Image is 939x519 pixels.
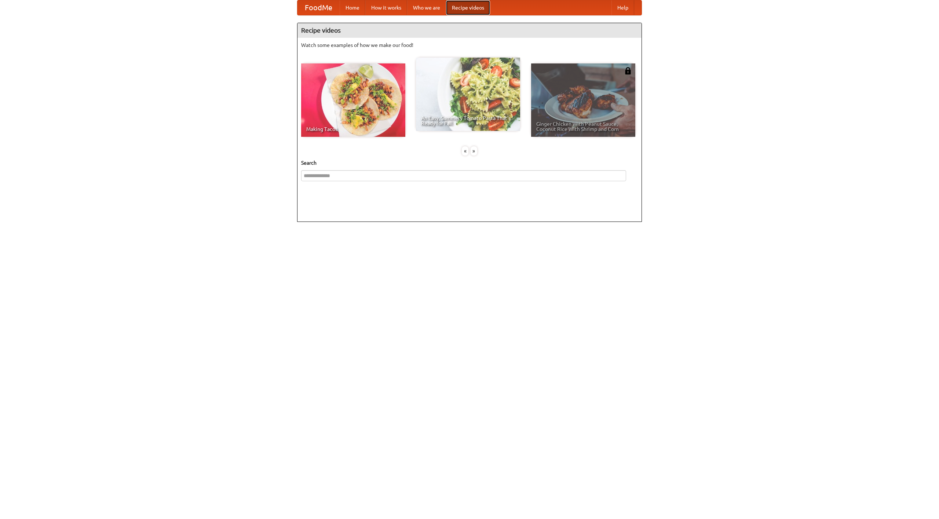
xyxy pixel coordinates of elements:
div: » [471,146,477,156]
a: An Easy, Summery Tomato Pasta That's Ready for Fall [416,58,520,131]
span: An Easy, Summery Tomato Pasta That's Ready for Fall [421,116,515,126]
p: Watch some examples of how we make our food! [301,41,638,49]
a: How it works [365,0,407,15]
a: Making Tacos [301,63,405,137]
a: Home [340,0,365,15]
h5: Search [301,159,638,167]
span: Making Tacos [306,127,400,132]
img: 483408.png [624,67,632,74]
a: Recipe videos [446,0,490,15]
a: FoodMe [297,0,340,15]
div: « [462,146,468,156]
h4: Recipe videos [297,23,642,38]
a: Help [611,0,634,15]
a: Who we are [407,0,446,15]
